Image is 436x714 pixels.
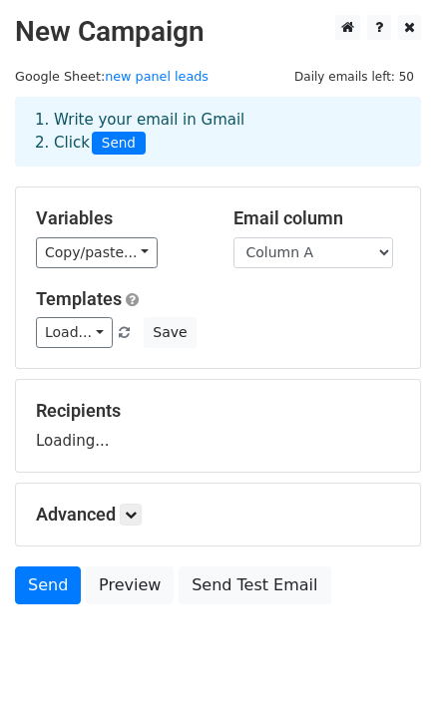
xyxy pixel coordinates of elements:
[105,69,209,84] a: new panel leads
[36,288,122,309] a: Templates
[287,66,421,88] span: Daily emails left: 50
[287,69,421,84] a: Daily emails left: 50
[36,400,400,452] div: Loading...
[36,504,400,526] h5: Advanced
[144,317,196,348] button: Save
[15,566,81,604] a: Send
[36,317,113,348] a: Load...
[233,207,401,229] h5: Email column
[36,207,204,229] h5: Variables
[15,15,421,49] h2: New Campaign
[179,566,330,604] a: Send Test Email
[20,109,416,155] div: 1. Write your email in Gmail 2. Click
[86,566,174,604] a: Preview
[36,237,158,268] a: Copy/paste...
[36,400,400,422] h5: Recipients
[92,132,146,156] span: Send
[15,69,209,84] small: Google Sheet:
